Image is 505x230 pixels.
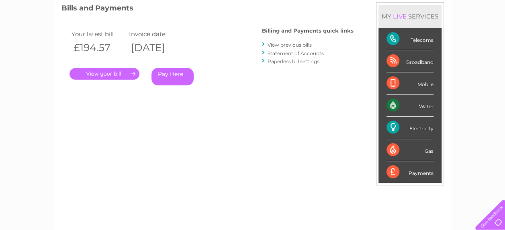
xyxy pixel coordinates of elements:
[435,34,447,40] a: Blog
[406,34,430,40] a: Telecoms
[268,50,324,56] a: Statement of Accounts
[386,139,433,161] div: Gas
[386,117,433,139] div: Electricity
[70,68,139,80] a: .
[391,12,408,20] div: LIVE
[262,28,354,34] h4: Billing and Payments quick links
[268,58,319,64] a: Paperless bill settings
[63,4,443,39] div: Clear Business is a trading name of Verastar Limited (registered in [GEOGRAPHIC_DATA] No. 3667643...
[354,4,409,14] a: 0333 014 3131
[364,34,379,40] a: Water
[386,161,433,183] div: Payments
[127,29,185,39] td: Invoice date
[386,50,433,72] div: Broadband
[478,34,497,40] a: Log out
[151,68,194,85] a: Pay Here
[268,42,312,48] a: View previous bills
[18,21,59,45] img: logo.png
[127,39,185,56] th: [DATE]
[384,34,401,40] a: Energy
[386,94,433,117] div: Water
[378,5,442,28] div: MY SERVICES
[70,39,127,56] th: £194.57
[386,28,433,50] div: Telecoms
[61,2,354,16] h3: Bills and Payments
[70,29,127,39] td: Your latest bill
[386,72,433,94] div: Mobile
[452,34,471,40] a: Contact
